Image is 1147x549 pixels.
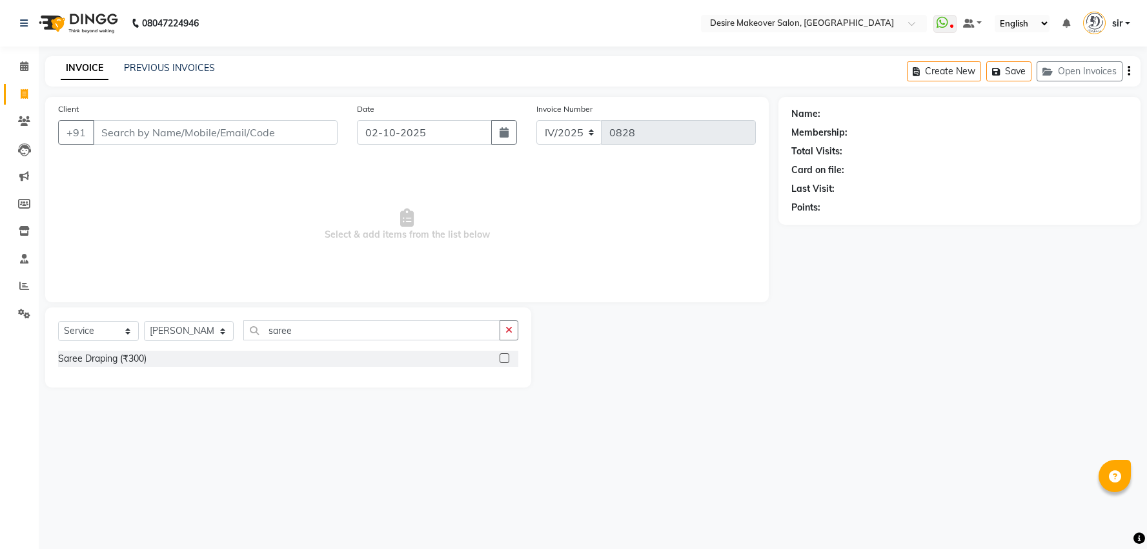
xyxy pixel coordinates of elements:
div: Membership: [791,126,848,140]
input: Search by Name/Mobile/Email/Code [93,120,338,145]
button: Save [986,61,1031,81]
button: Create New [907,61,981,81]
div: Name: [791,107,820,121]
span: sir [1112,17,1122,30]
div: Total Visits: [791,145,842,158]
button: Open Invoices [1037,61,1122,81]
iframe: chat widget [1093,497,1134,536]
img: sir [1083,12,1106,34]
a: PREVIOUS INVOICES [124,62,215,74]
a: INVOICE [61,57,108,80]
div: Last Visit: [791,182,835,196]
div: Points: [791,201,820,214]
div: Card on file: [791,163,844,177]
div: Saree Draping (₹300) [58,352,147,366]
input: Search or Scan [243,320,500,340]
button: +91 [58,120,94,145]
label: Client [58,103,79,115]
b: 08047224946 [142,5,199,41]
label: Date [357,103,374,115]
img: logo [33,5,121,41]
span: Select & add items from the list below [58,160,756,289]
label: Invoice Number [536,103,593,115]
